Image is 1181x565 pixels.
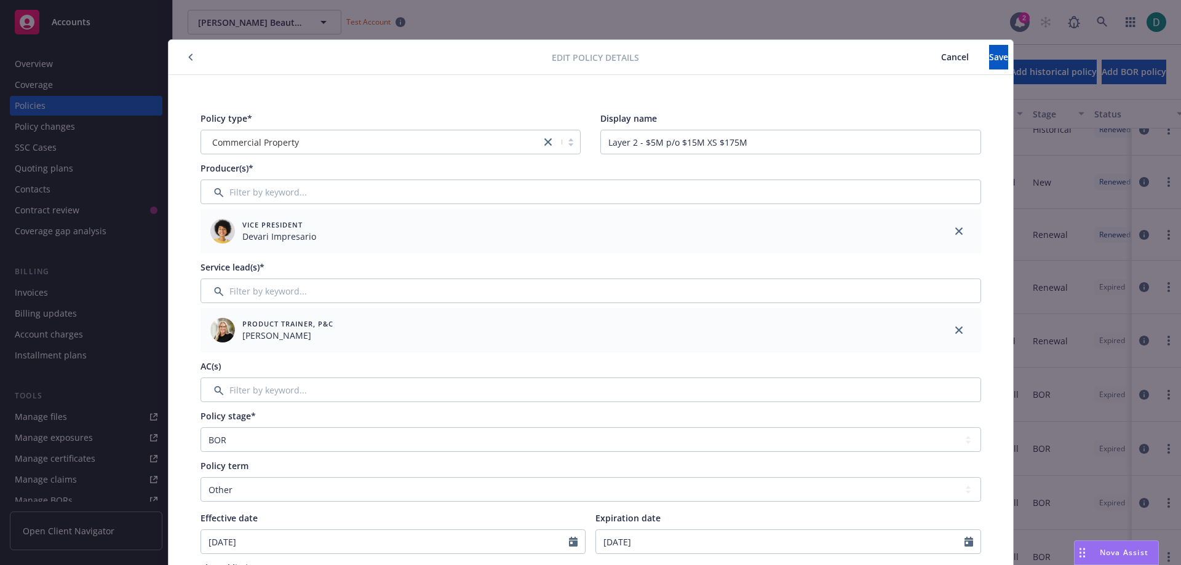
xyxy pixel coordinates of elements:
[952,323,966,338] a: close
[207,136,535,149] span: Commercial Property
[541,135,555,149] a: close
[201,180,981,204] input: Filter by keyword...
[921,45,989,69] button: Cancel
[1100,547,1148,558] span: Nova Assist
[1074,540,1159,565] button: Nova Assist
[595,512,661,524] span: Expiration date
[552,51,639,64] span: Edit policy details
[201,113,252,124] span: Policy type*
[201,410,256,422] span: Policy stage*
[210,318,235,342] img: employee photo
[210,219,235,243] img: employee photo
[201,530,570,553] input: MM/DD/YYYY
[941,51,969,63] span: Cancel
[201,360,221,372] span: AC(s)
[989,45,1008,69] button: Save
[242,230,316,243] span: Devari Impresario
[1075,541,1090,564] div: Drag to move
[201,162,253,174] span: Producer(s)*
[201,279,981,303] input: Filter by keyword...
[964,537,973,547] svg: Calendar
[201,377,981,402] input: Filter by keyword...
[952,224,966,239] a: close
[569,537,578,547] svg: Calendar
[989,51,1008,63] span: Save
[242,329,333,342] span: [PERSON_NAME]
[242,318,333,329] span: Product Trainer, P&C
[201,460,249,472] span: Policy term
[596,530,964,553] input: MM/DD/YYYY
[201,261,264,273] span: Service lead(s)*
[242,219,316,230] span: Vice President
[600,113,657,124] span: Display name
[201,512,258,524] span: Effective date
[212,136,299,149] span: Commercial Property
